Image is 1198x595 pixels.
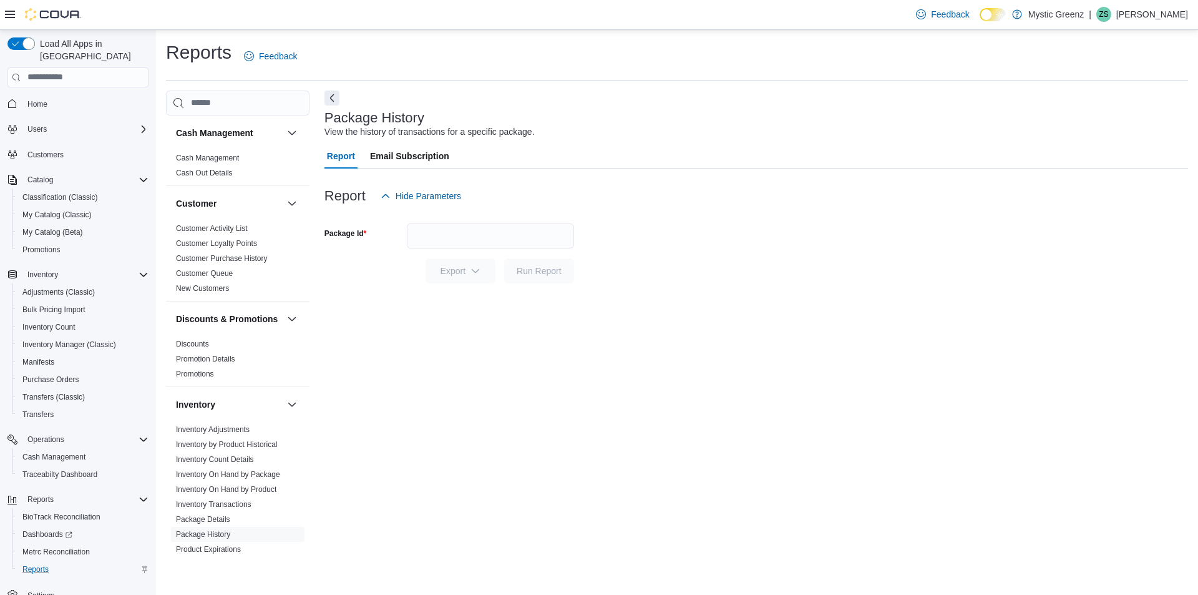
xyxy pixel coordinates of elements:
button: Traceabilty Dashboard [12,466,153,483]
button: BioTrack Reconciliation [12,508,153,526]
button: Inventory [22,267,63,282]
span: Operations [22,432,149,447]
span: My Catalog (Beta) [17,225,149,240]
a: Inventory Manager (Classic) [17,337,121,352]
span: Home [27,99,47,109]
a: Reports [17,562,54,577]
span: Customers [22,147,149,162]
a: Inventory On Hand by Package [176,470,280,479]
a: Customer Loyalty Points [176,239,257,248]
span: Inventory Count [22,322,75,332]
span: Transfers (Classic) [22,392,85,402]
span: Inventory [22,267,149,282]
div: Discounts & Promotions [166,337,309,386]
span: Bulk Pricing Import [22,305,85,315]
span: Traceabilty Dashboard [17,467,149,482]
a: Classification (Classic) [17,190,103,205]
button: Inventory Manager (Classic) [12,336,153,353]
button: Users [2,120,153,138]
button: Inventory [285,397,299,412]
button: Home [2,95,153,113]
a: Promotions [176,370,214,378]
a: Traceabilty Dashboard [17,467,102,482]
a: Promotion Details [176,355,235,363]
span: Discounts [176,339,209,349]
button: Export [426,258,495,283]
a: My Catalog (Beta) [17,225,88,240]
a: Manifests [17,355,59,370]
button: Transfers (Classic) [12,388,153,406]
span: Manifests [17,355,149,370]
span: Manifests [22,357,54,367]
span: Run Report [517,265,562,277]
span: Reports [22,564,49,574]
span: Inventory Count [17,320,149,335]
a: Inventory Adjustments [176,425,250,434]
button: Inventory [176,398,282,411]
button: Users [22,122,52,137]
span: Dashboards [17,527,149,542]
span: Customers [27,150,64,160]
span: My Catalog (Classic) [22,210,92,220]
span: Bulk Pricing Import [17,302,149,317]
span: My Catalog (Beta) [22,227,83,237]
span: Traceabilty Dashboard [22,470,97,479]
button: Manifests [12,353,153,371]
a: Dashboards [17,527,77,542]
a: Inventory Count [17,320,80,335]
span: Transfers [22,410,54,420]
span: Hide Parameters [396,190,461,202]
span: Metrc Reconciliation [17,544,149,559]
span: Feedback [931,8,969,21]
span: Load All Apps in [GEOGRAPHIC_DATA] [35,37,149,62]
button: Cash Management [12,448,153,466]
a: New Customers [176,284,229,293]
span: Inventory by Product Historical [176,440,278,450]
a: Cash Management [176,154,239,162]
span: ZS [1099,7,1108,22]
h3: Cash Management [176,127,253,139]
span: Inventory Count Details [176,455,254,465]
a: Purchase Orders [17,372,84,387]
a: Adjustments (Classic) [17,285,100,300]
a: Promotions [17,242,66,257]
span: Metrc Reconciliation [22,547,90,557]
button: My Catalog (Classic) [12,206,153,224]
a: Package Details [176,515,230,524]
a: Home [22,97,52,112]
span: Promotion Details [176,354,235,364]
button: Metrc Reconciliation [12,543,153,561]
h3: Report [324,189,366,204]
button: Run Report [504,258,574,283]
span: Purchase Orders [17,372,149,387]
span: Customer Loyalty Points [176,238,257,248]
span: Feedback [259,50,297,62]
span: Reports [17,562,149,577]
a: Inventory Count Details [176,455,254,464]
span: Home [22,96,149,112]
input: Dark Mode [980,8,1006,21]
span: Cash Management [176,153,239,163]
button: Customers [2,145,153,164]
h3: Customer [176,197,217,210]
a: Customer Queue [176,269,233,278]
span: Inventory Transactions [176,499,251,509]
span: Transfers [17,407,149,422]
h3: Discounts & Promotions [176,313,278,325]
span: Reports [27,494,54,504]
a: Bulk Pricing Import [17,302,90,317]
span: Cash Out Details [176,168,233,178]
button: Promotions [12,241,153,258]
span: Catalog [22,172,149,187]
span: Promotions [176,369,214,379]
a: My Catalog (Classic) [17,207,97,222]
button: Cash Management [176,127,282,139]
button: My Catalog (Beta) [12,224,153,241]
button: Inventory Count [12,318,153,336]
span: Adjustments (Classic) [17,285,149,300]
button: Classification (Classic) [12,189,153,206]
span: Reports [22,492,149,507]
a: BioTrack Reconciliation [17,509,105,524]
button: Reports [2,491,153,508]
